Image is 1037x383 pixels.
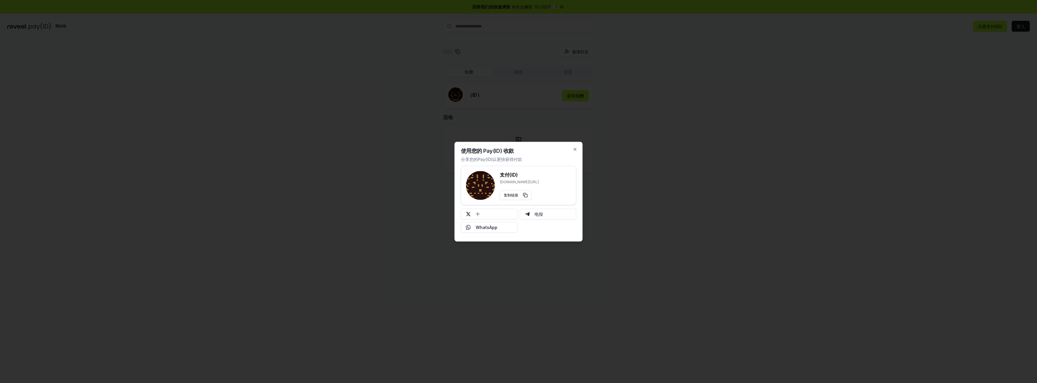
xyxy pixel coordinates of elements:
[520,209,576,219] button: 电报
[500,171,518,177] font: 支付(ID)
[461,147,514,154] font: 使用您的 Pay(ID) 收款
[466,225,471,230] img: Whatsapp
[504,193,518,197] font: 复制链接
[476,225,497,230] font: WhatsApp
[534,212,543,217] font: 电报
[461,209,518,219] button: 十
[525,212,530,216] img: 电报
[461,156,522,162] font: 分享您的Pay(ID)以更快获得付款
[500,190,532,200] button: 复制链接
[500,179,539,184] font: [DOMAIN_NAME][URL]
[466,212,471,216] img: 十
[461,222,518,233] button: WhatsApp
[476,212,480,217] font: 十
